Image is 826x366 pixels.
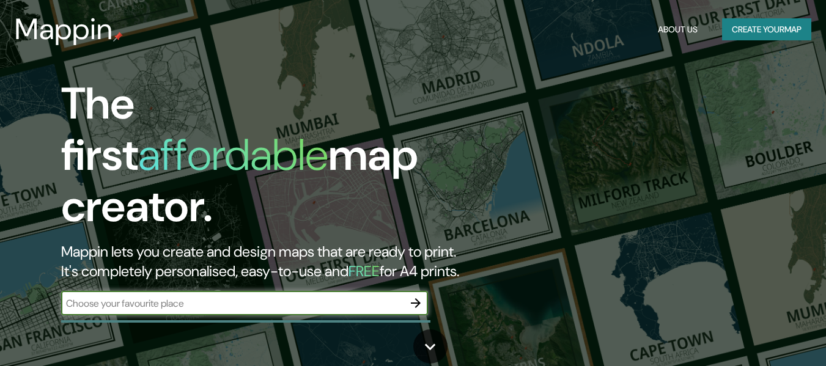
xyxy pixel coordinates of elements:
h3: Mappin [15,12,113,46]
h2: Mappin lets you create and design maps that are ready to print. It's completely personalised, eas... [61,242,474,281]
h1: affordable [138,126,328,183]
button: Create yourmap [722,18,811,41]
h5: FREE [348,262,380,280]
img: mappin-pin [113,32,123,42]
input: Choose your favourite place [61,296,404,310]
h1: The first map creator. [61,78,474,242]
button: About Us [653,18,702,41]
